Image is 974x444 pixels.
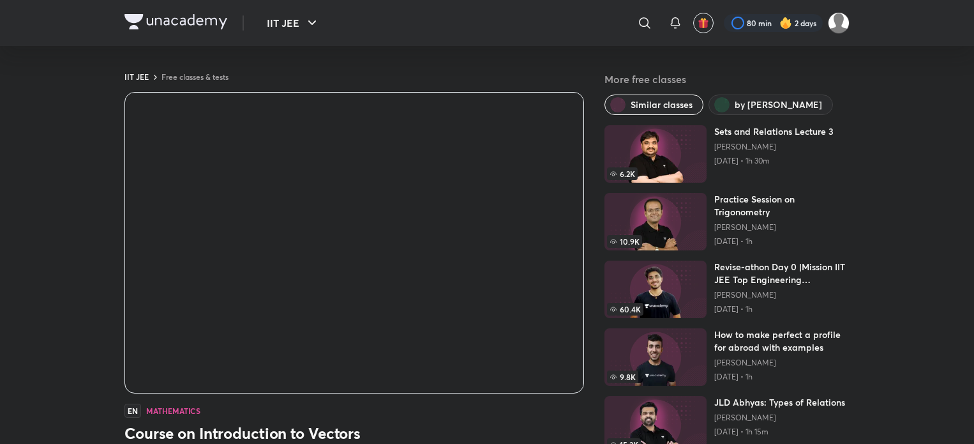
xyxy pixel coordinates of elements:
a: [PERSON_NAME] [714,358,850,368]
img: Company Logo [124,14,227,29]
button: by Vikas Gupta [708,95,833,115]
a: Free classes & tests [161,72,229,82]
h6: Practice Session on Trigonometry [714,193,850,218]
h6: How to make perfect a profile for abroad with examples [714,328,850,354]
p: [DATE] • 1h 30m [714,156,834,166]
span: EN [124,404,141,418]
span: 9.8K [607,371,638,383]
span: by Vikas Gupta [735,98,822,111]
h6: Revise-athon Day 0 |Mission IIT JEE Top Engineering colleges|Placement [714,261,850,286]
iframe: Class [125,93,583,393]
a: [PERSON_NAME] [714,222,850,233]
img: Tarun Kumar [828,12,850,34]
button: avatar [693,13,714,33]
p: [DATE] • 1h [714,372,850,382]
p: [DATE] • 1h [714,304,850,314]
h3: Course on Introduction to Vectors [124,423,584,443]
h6: Sets and Relations Lecture 3 [714,125,834,138]
a: [PERSON_NAME] [714,290,850,300]
a: [PERSON_NAME] [714,413,845,423]
img: avatar [698,17,709,29]
span: 6.2K [607,167,638,180]
span: Similar classes [631,98,693,111]
button: Similar classes [604,95,703,115]
span: 10.9K [607,235,642,248]
span: 60.4K [607,303,643,316]
p: [DATE] • 1h [714,236,850,247]
p: [DATE] • 1h 15m [714,427,845,437]
h4: Mathematics [146,407,200,415]
a: IIT JEE [124,72,149,82]
a: Company Logo [124,14,227,33]
h6: JLD Abhyas: Types of Relations [714,396,845,409]
button: IIT JEE [259,10,327,36]
img: streak [779,17,792,29]
a: [PERSON_NAME] [714,142,834,152]
h5: More free classes [604,72,850,87]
